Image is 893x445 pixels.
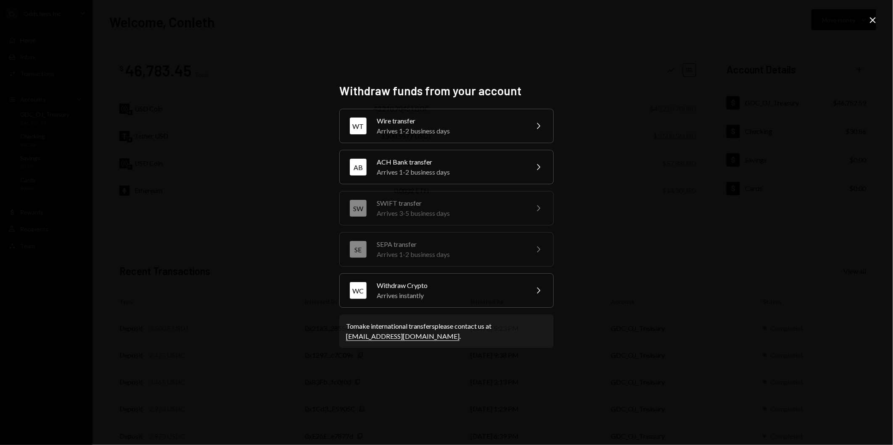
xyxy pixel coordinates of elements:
button: WCWithdraw CryptoArrives instantly [339,273,554,308]
div: Wire transfer [377,116,523,126]
button: SESEPA transferArrives 1-2 business days [339,232,554,267]
div: AB [350,159,367,175]
div: SEPA transfer [377,239,523,249]
div: To make international transfers please contact us at . [346,321,547,341]
div: WT [350,118,367,134]
div: Arrives 1-2 business days [377,167,523,177]
div: SE [350,241,367,258]
div: Arrives 1-2 business days [377,126,523,136]
button: WTWire transferArrives 1-2 business days [339,109,554,143]
div: SW [350,200,367,217]
div: SWIFT transfer [377,198,523,208]
div: Arrives instantly [377,291,523,301]
button: SWSWIFT transferArrives 3-5 business days [339,191,554,225]
div: Arrives 1-2 business days [377,249,523,259]
div: ACH Bank transfer [377,157,523,167]
h2: Withdraw funds from your account [339,83,554,99]
div: Withdraw Crypto [377,280,523,291]
a: [EMAIL_ADDRESS][DOMAIN_NAME] [346,332,460,341]
div: WC [350,282,367,299]
div: Arrives 3-5 business days [377,208,523,218]
button: ABACH Bank transferArrives 1-2 business days [339,150,554,184]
